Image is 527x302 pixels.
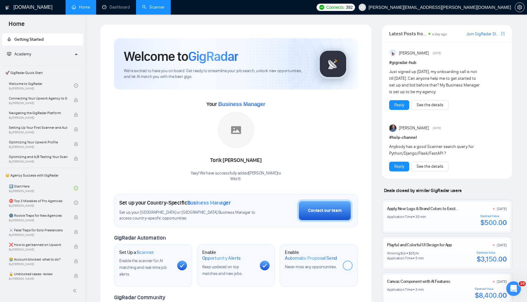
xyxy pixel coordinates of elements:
[74,215,78,219] span: lock
[74,142,78,146] span: lock
[411,162,449,171] button: See the details
[433,51,441,56] span: [DATE]
[387,256,412,261] div: Application Time
[285,249,338,261] h1: Enable
[72,5,90,10] a: homeHome
[188,48,238,65] span: GigRadar
[410,251,415,256] div: 35
[387,279,450,284] a: Canvas Component with AI Features
[9,101,67,105] span: By [PERSON_NAME]
[475,287,507,291] div: Contract Value
[124,68,308,80] span: We're excited to have you on board. Get ready to streamline your job search, unlock new opportuni...
[119,249,154,255] h1: Set Up a
[399,50,429,57] span: [PERSON_NAME]
[74,113,78,117] span: lock
[389,50,397,57] img: Anisuzzaman Khan
[387,214,412,219] div: Application Time
[142,5,165,10] a: searchScanner
[187,199,231,206] span: Business Manager
[346,4,353,11] span: 392
[285,255,337,261] span: Automatic Proposal Send
[477,251,507,255] div: Contract Value
[74,230,78,234] span: lock
[7,51,31,57] span: Academy
[137,249,154,255] span: Scanner
[9,160,67,163] span: By [PERSON_NAME]
[7,37,11,41] span: rocket
[2,33,83,46] li: Getting Started
[519,281,526,286] span: 10
[74,127,78,132] span: lock
[394,163,404,170] a: Reply
[9,212,67,219] span: 🌚 Rookie Traps for New Agencies
[477,255,507,264] div: $3,150.00
[389,30,427,37] span: Latest Posts from the GigRadar Community
[9,125,67,131] span: Setting Up Your First Scanner and Auto-Bidder
[74,201,78,205] span: check-circle
[119,210,259,221] span: Set up your [GEOGRAPHIC_DATA] or [GEOGRAPHIC_DATA] Business Manager to access country-specific op...
[399,125,429,132] span: [PERSON_NAME]
[9,262,67,266] span: By [PERSON_NAME]
[501,31,505,37] a: export
[202,255,241,261] span: Opportunity Alerts
[9,233,67,237] span: By [PERSON_NAME]
[74,186,78,190] span: check-circle
[9,196,74,209] a: ⛔ Top 3 Mistakes of Pro AgenciesBy[PERSON_NAME]
[497,243,507,248] div: [DATE]
[387,287,412,292] div: Application Time
[102,5,130,10] a: dashboardDashboard
[432,32,447,36] span: a day ago
[3,67,82,79] span: 🚀 GigRadar Quick Start
[202,249,255,261] h1: Enable
[411,100,449,110] button: See the details
[319,5,324,10] img: upwork-logo.png
[389,162,409,171] button: Reply
[9,154,67,160] span: Optimizing and A/B Testing Your Scanner for Better Results
[389,68,482,95] div: Just signed up [DATE], my onboarding call is not till [DATE]. Can anyone help me to get started t...
[74,98,78,102] span: lock
[9,116,67,120] span: By [PERSON_NAME]
[74,259,78,263] span: lock
[285,264,337,269] span: Never miss any opportunities.
[389,59,505,66] h1: # gigradar-hub
[9,95,67,101] span: Connecting Your Upwork Agency to GigRadar
[497,279,507,284] div: [DATE]
[73,288,79,294] span: double-left
[9,248,67,251] span: By [PERSON_NAME]
[218,112,254,148] img: placeholder.png
[3,169,82,181] span: 👑 Agency Success with GigRadar
[74,274,78,278] span: lock
[9,131,67,134] span: By [PERSON_NAME]
[191,155,281,166] div: Torik [PERSON_NAME]
[389,143,482,157] div: Anybody has a good Scanner search query for Python/Django/Flask/FastAPI ?
[318,49,348,79] img: gigradar-logo.png
[515,5,524,10] span: setting
[74,244,78,249] span: lock
[475,291,507,300] div: $8,400.00
[415,214,426,219] div: 35 min
[389,134,505,141] h1: # help-channel
[9,227,67,233] span: ☠️ Fatal Traps for Solo Freelancers
[415,287,424,292] div: 3 min
[433,125,441,131] span: [DATE]
[506,281,521,296] iframe: Intercom live chat
[9,79,74,92] a: Welcome to GigRadarBy[PERSON_NAME]
[415,256,424,261] div: 5 min
[415,251,419,256] div: /hr
[515,5,525,10] a: setting
[387,242,452,248] a: Playful and Colorful UI Design for App
[9,145,67,149] span: By [PERSON_NAME]
[501,31,505,36] span: export
[409,251,411,256] div: $
[326,4,345,11] span: Connects:
[74,83,78,88] span: check-circle
[9,139,67,145] span: Optimizing Your Upwork Profile
[14,37,44,42] span: Getting Started
[218,101,265,107] span: Business Manager
[394,102,404,108] a: Reply
[417,163,443,170] a: See the details
[9,256,67,262] span: 😭 Account blocked: what to do?
[382,185,464,196] span: Deals closed by similar GigRadar users
[389,100,409,110] button: Reply
[480,214,507,218] div: Contract Value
